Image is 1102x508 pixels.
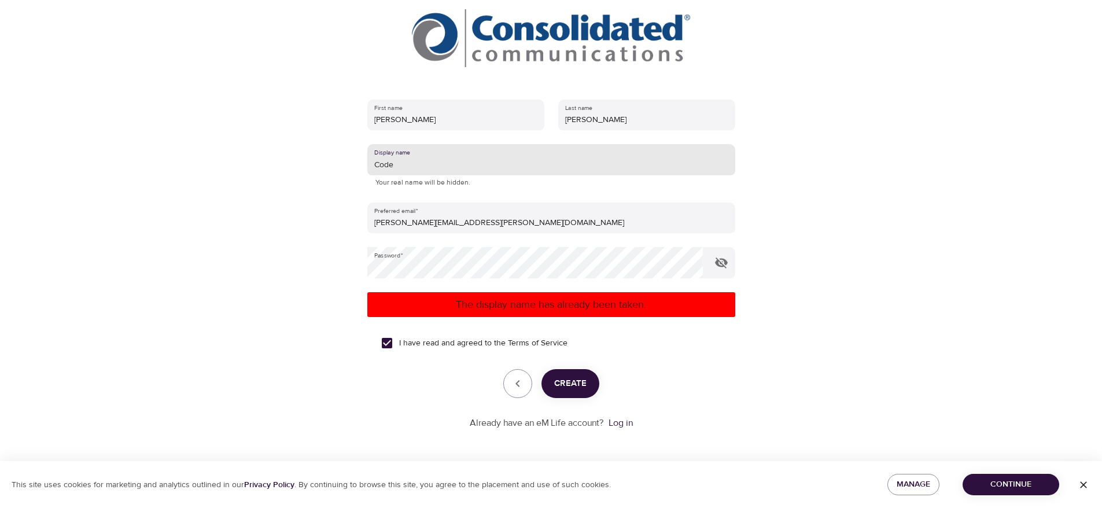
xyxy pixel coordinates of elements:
[541,369,599,398] button: Create
[554,376,587,391] span: Create
[375,177,727,189] p: Your real name will be hidden.
[399,337,567,349] span: I have read and agreed to the
[508,337,567,349] a: Terms of Service
[972,477,1050,492] span: Continue
[412,9,690,67] img: CCI%20logo_rgb_hr.jpg
[609,417,633,429] a: Log in
[887,474,939,495] button: Manage
[244,480,294,490] a: Privacy Policy
[963,474,1059,495] button: Continue
[470,417,604,430] p: Already have an eM Life account?
[897,477,930,492] span: Manage
[372,297,731,312] p: The display name has already been taken.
